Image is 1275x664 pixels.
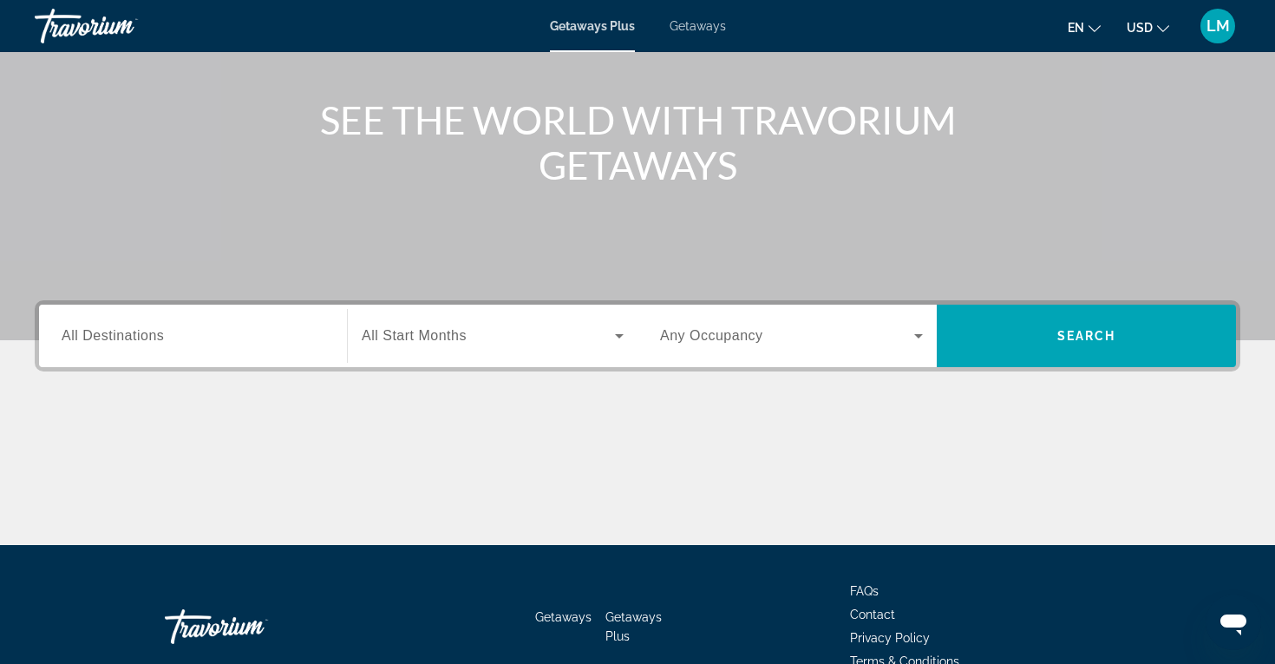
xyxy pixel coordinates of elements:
[1127,15,1169,40] button: Change currency
[550,19,635,33] a: Getaways Plus
[62,328,164,343] span: All Destinations
[850,584,879,598] a: FAQs
[670,19,726,33] a: Getaways
[362,328,467,343] span: All Start Months
[850,608,895,621] a: Contact
[1127,21,1153,35] span: USD
[605,610,662,643] a: Getaways Plus
[1206,17,1230,35] span: LM
[1206,595,1261,650] iframe: Button to launch messaging window
[1195,8,1240,44] button: User Menu
[165,601,338,653] a: Travorium
[850,631,930,645] a: Privacy Policy
[312,97,963,187] h1: SEE THE WORLD WITH TRAVORIUM GETAWAYS
[39,305,1236,367] div: Search widget
[660,328,763,343] span: Any Occupancy
[35,3,208,49] a: Travorium
[1057,329,1116,343] span: Search
[1068,21,1084,35] span: en
[535,610,592,624] a: Getaways
[937,305,1236,367] button: Search
[1068,15,1101,40] button: Change language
